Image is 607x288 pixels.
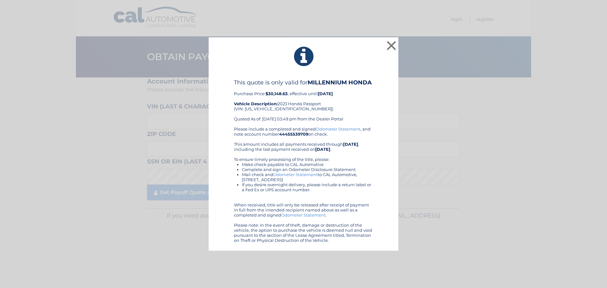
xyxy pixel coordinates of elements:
[242,167,373,172] li: Complete and sign an Odometer Disclosure Statement
[234,79,373,86] h4: This quote is only valid for
[318,91,333,96] b: [DATE]
[343,142,358,147] b: [DATE]
[266,91,288,96] b: $30,148.63
[316,126,360,132] a: Odometer Statement
[242,162,373,167] li: Make check payable to CAL Automotive
[234,101,278,106] strong: Vehicle Description:
[242,182,373,192] li: If you desire overnight delivery, please include a return label or a Fed Ex or UPS account number.
[315,147,330,152] b: [DATE]
[242,172,373,182] li: Mail check and to CAL Automotive, [STREET_ADDRESS]
[234,126,373,243] div: Please include a completed and signed , and note account number on check. This amount includes al...
[281,212,326,218] a: Odometer Statement
[273,172,318,177] a: Odometer Statement
[308,79,372,86] b: MILLENNIUM HONDA
[234,79,373,126] div: Purchase Price: , effective until 2023 Honda Passport (VIN: [US_VEHICLE_IDENTIFICATION_NUMBER]) Q...
[279,132,308,137] b: 44455539709
[385,39,398,52] button: ×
